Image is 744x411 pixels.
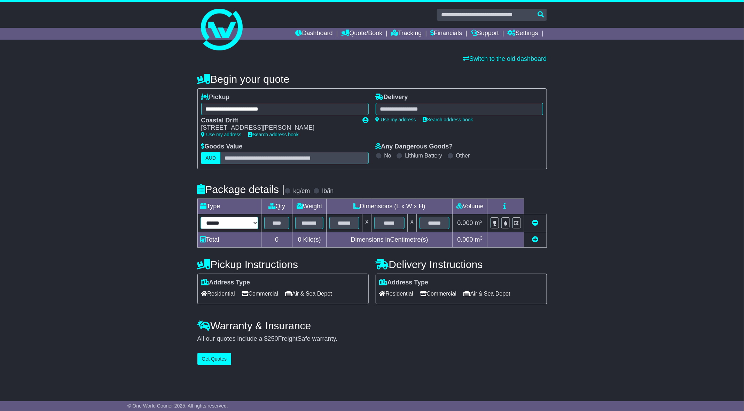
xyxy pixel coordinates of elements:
[201,117,356,124] div: Coastal Drift
[201,288,235,299] span: Residential
[293,187,310,195] label: kg/cm
[292,232,327,248] td: Kilo(s)
[407,214,416,232] td: x
[532,219,539,226] a: Remove this item
[201,94,230,101] label: Pickup
[532,236,539,243] a: Add new item
[379,288,413,299] span: Residential
[197,320,547,331] h4: Warranty & Insurance
[457,236,473,243] span: 0.000
[423,117,473,122] a: Search address book
[475,236,483,243] span: m
[376,117,416,122] a: Use my address
[457,219,473,226] span: 0.000
[201,279,250,287] label: Address Type
[261,232,292,248] td: 0
[480,219,483,224] sup: 3
[201,132,242,137] a: Use my address
[463,55,547,62] a: Switch to the old dashboard
[201,124,356,132] div: [STREET_ADDRESS][PERSON_NAME]
[249,132,299,137] a: Search address book
[261,199,292,214] td: Qty
[197,353,232,365] button: Get Quotes
[197,259,369,270] h4: Pickup Instructions
[405,152,442,159] label: Lithium Battery
[508,28,538,40] a: Settings
[453,199,487,214] td: Volume
[471,28,499,40] a: Support
[362,214,371,232] td: x
[326,232,453,248] td: Dimensions in Centimetre(s)
[201,152,221,164] label: AUD
[420,288,456,299] span: Commercial
[127,403,228,409] span: © One World Courier 2025. All rights reserved.
[475,219,483,226] span: m
[197,199,261,214] td: Type
[197,335,547,343] div: All our quotes include a $ FreightSafe warranty.
[456,152,470,159] label: Other
[197,184,285,195] h4: Package details |
[376,259,547,270] h4: Delivery Instructions
[376,94,408,101] label: Delivery
[463,288,510,299] span: Air & Sea Depot
[376,143,453,151] label: Any Dangerous Goods?
[242,288,278,299] span: Commercial
[197,232,261,248] td: Total
[201,143,243,151] label: Goods Value
[341,28,382,40] a: Quote/Book
[292,199,327,214] td: Weight
[379,279,429,287] label: Address Type
[285,288,332,299] span: Air & Sea Depot
[384,152,391,159] label: No
[326,199,453,214] td: Dimensions (L x W x H)
[296,28,333,40] a: Dashboard
[322,187,334,195] label: lb/in
[197,73,547,85] h4: Begin your quote
[391,28,422,40] a: Tracking
[298,236,301,243] span: 0
[268,335,278,342] span: 250
[430,28,462,40] a: Financials
[480,235,483,241] sup: 3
